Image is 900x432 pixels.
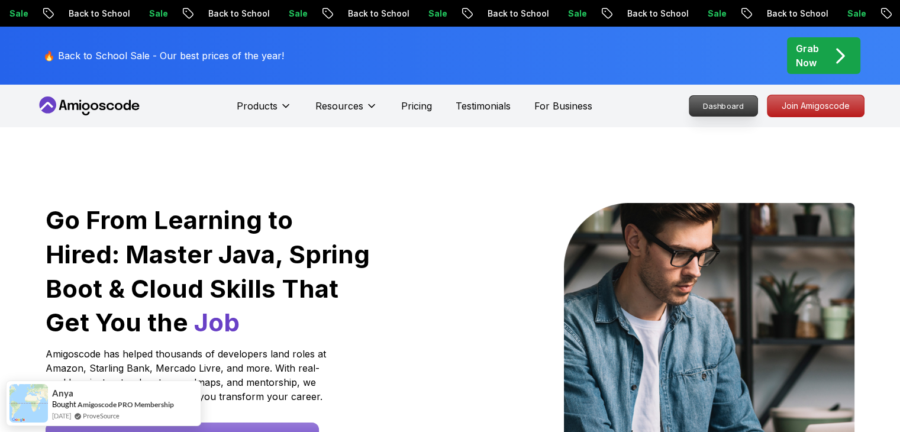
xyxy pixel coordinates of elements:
p: Products [237,99,278,113]
p: Sale [277,8,315,20]
p: Back to School [336,8,417,20]
h1: Go From Learning to Hired: Master Java, Spring Boot & Cloud Skills That Get You the [46,203,372,340]
span: [DATE] [52,411,71,421]
p: Back to School [476,8,556,20]
p: Sale [417,8,454,20]
a: Amigoscode PRO Membership [78,399,174,410]
p: Dashboard [689,96,757,116]
span: Anya [52,388,73,398]
p: Sale [137,8,175,20]
p: 🔥 Back to School Sale - Our best prices of the year! [43,49,284,63]
a: For Business [534,99,592,113]
span: Job [194,307,240,337]
span: Bought [52,399,76,409]
p: Resources [315,99,363,113]
p: Sale [556,8,594,20]
a: Join Amigoscode [767,95,864,117]
p: Back to School [755,8,836,20]
a: Pricing [401,99,432,113]
p: Back to School [615,8,696,20]
p: Sale [836,8,873,20]
p: Amigoscode has helped thousands of developers land roles at Amazon, Starling Bank, Mercado Livre,... [46,347,330,404]
p: Sale [696,8,734,20]
p: Back to School [196,8,277,20]
a: Testimonials [456,99,511,113]
button: Resources [315,99,378,122]
p: Grab Now [796,41,819,70]
button: Products [237,99,292,122]
p: Back to School [57,8,137,20]
img: provesource social proof notification image [9,384,48,423]
a: Dashboard [689,95,758,117]
a: ProveSource [83,411,120,421]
